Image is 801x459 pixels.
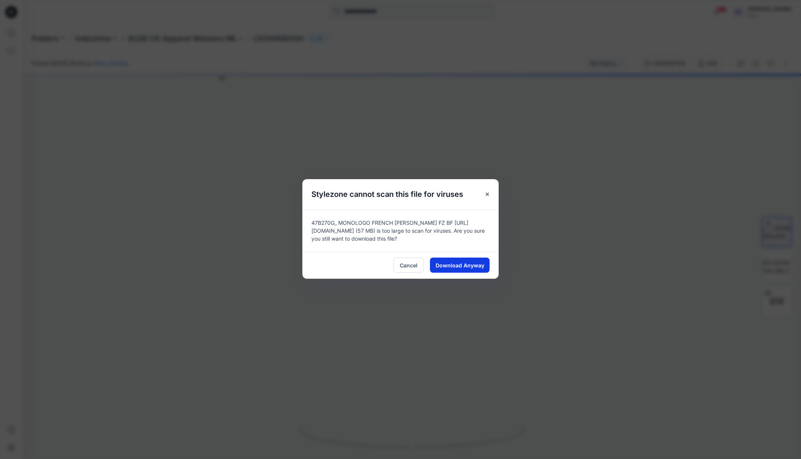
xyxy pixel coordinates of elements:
span: Cancel [400,261,417,269]
button: Close [481,187,494,201]
h5: Stylezone cannot scan this file for viruses [302,179,472,209]
button: Cancel [393,258,424,273]
button: Download Anyway [430,258,490,273]
div: 47B270G_ MONOLOGO FRENCH [PERSON_NAME] FZ BF [URL][DOMAIN_NAME] (57 MB) is too large to scan for ... [302,209,499,252]
span: Download Anyway [436,261,484,269]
